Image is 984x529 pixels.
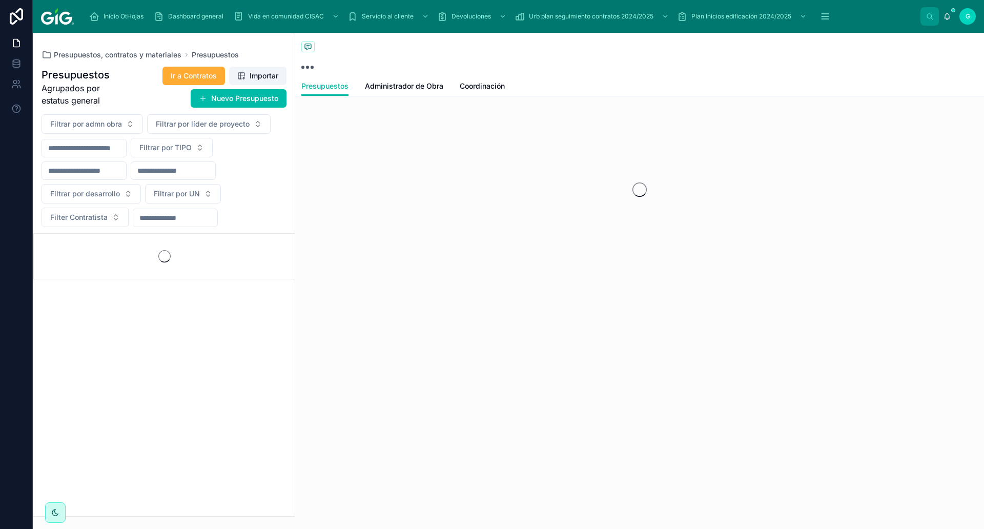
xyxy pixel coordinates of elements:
img: App logo [41,8,74,25]
a: Plan Inicios edificación 2024/2025 [674,7,812,26]
span: Filtrar por UN [154,189,200,199]
button: Ir a Contratos [162,67,225,85]
a: Dashboard general [151,7,231,26]
span: Filtrar por desarrollo [50,189,120,199]
a: Presupuestos [301,77,348,96]
button: Select Button [42,208,129,227]
span: Ir a Contratos [171,71,217,81]
div: scrollable content [82,5,920,28]
span: Inicio OtHojas [104,12,143,21]
span: Presupuestos [301,81,348,91]
button: Select Button [42,114,143,134]
span: Urb plan seguimiento contratos 2024/2025 [529,12,653,21]
a: Devoluciones [434,7,511,26]
button: Select Button [145,184,221,204]
a: Urb plan seguimiento contratos 2024/2025 [511,7,674,26]
button: Select Button [131,138,213,157]
button: Importar [229,67,286,85]
span: Administrador de Obra [365,81,443,91]
span: Devoluciones [452,12,491,21]
span: Filtrar por TIPO [139,143,192,153]
span: Agrupados por estatus general [42,82,124,107]
a: Administrador de Obra [365,77,443,97]
a: Presupuestos, contratos y materiales [42,50,181,60]
button: Select Button [42,184,141,204]
a: Presupuestos [192,50,239,60]
span: Vida en comunidad CISAC [248,12,324,21]
span: Presupuestos, contratos y materiales [54,50,181,60]
button: Select Button [147,114,271,134]
span: Dashboard general [168,12,223,21]
span: Importar [250,71,278,81]
h1: Presupuestos [42,68,124,82]
a: Inicio OtHojas [86,7,151,26]
span: Servicio al cliente [362,12,414,21]
button: Nuevo Presupuesto [191,89,286,108]
span: Filtrar por líder de proyecto [156,119,250,129]
span: Filter Contratista [50,212,108,222]
span: Plan Inicios edificación 2024/2025 [691,12,791,21]
span: Coordinación [460,81,505,91]
span: G [966,12,970,21]
a: Vida en comunidad CISAC [231,7,344,26]
a: Servicio al cliente [344,7,434,26]
a: Coordinación [460,77,505,97]
span: Filtrar por admn obra [50,119,122,129]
